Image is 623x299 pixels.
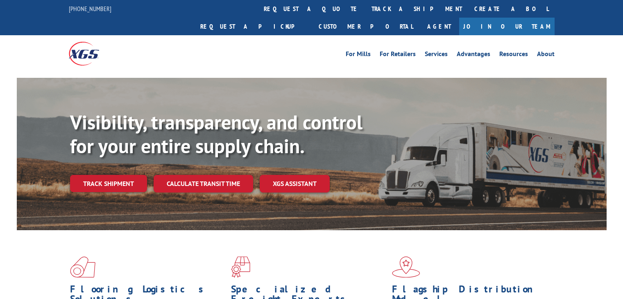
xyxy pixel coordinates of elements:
[537,51,555,60] a: About
[313,18,419,35] a: Customer Portal
[425,51,448,60] a: Services
[392,256,420,278] img: xgs-icon-flagship-distribution-model-red
[154,175,253,193] a: Calculate transit time
[69,5,111,13] a: [PHONE_NUMBER]
[459,18,555,35] a: Join Our Team
[70,256,95,278] img: xgs-icon-total-supply-chain-intelligence-red
[194,18,313,35] a: Request a pickup
[260,175,330,193] a: XGS ASSISTANT
[346,51,371,60] a: For Mills
[70,109,362,159] b: Visibility, transparency, and control for your entire supply chain.
[499,51,528,60] a: Resources
[231,256,250,278] img: xgs-icon-focused-on-flooring-red
[419,18,459,35] a: Agent
[70,175,147,192] a: Track shipment
[457,51,490,60] a: Advantages
[380,51,416,60] a: For Retailers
